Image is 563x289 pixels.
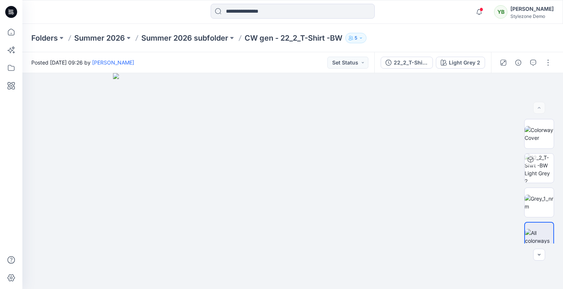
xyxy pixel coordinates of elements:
[512,57,524,69] button: Details
[355,34,357,42] p: 5
[74,33,125,43] a: Summer 2026
[436,57,485,69] button: Light Grey 2
[245,33,342,43] p: CW gen - 22_2_T-Shirt -BW
[525,195,554,210] img: Grey_1_nrm
[510,13,554,19] div: Stylezone Demo
[525,126,554,142] img: Colorway Cover
[113,73,473,289] img: eyJhbGciOiJIUzI1NiIsImtpZCI6IjAiLCJzbHQiOiJzZXMiLCJ0eXAiOiJKV1QifQ.eyJkYXRhIjp7InR5cGUiOiJzdG9yYW...
[141,33,228,43] a: Summer 2026 subfolder
[510,4,554,13] div: [PERSON_NAME]
[345,33,367,43] button: 5
[525,229,553,245] img: All colorways
[394,59,428,67] div: 22_2_T-Shirt -BW - Generated Colorways
[381,57,433,69] button: 22_2_T-Shirt -BW - Generated Colorways
[525,154,554,183] img: 22_2_T-Shirt -BW Light Grey 2
[494,5,507,19] div: YB
[92,59,134,66] a: [PERSON_NAME]
[31,33,58,43] a: Folders
[449,59,480,67] div: Light Grey 2
[31,59,134,66] span: Posted [DATE] 09:26 by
